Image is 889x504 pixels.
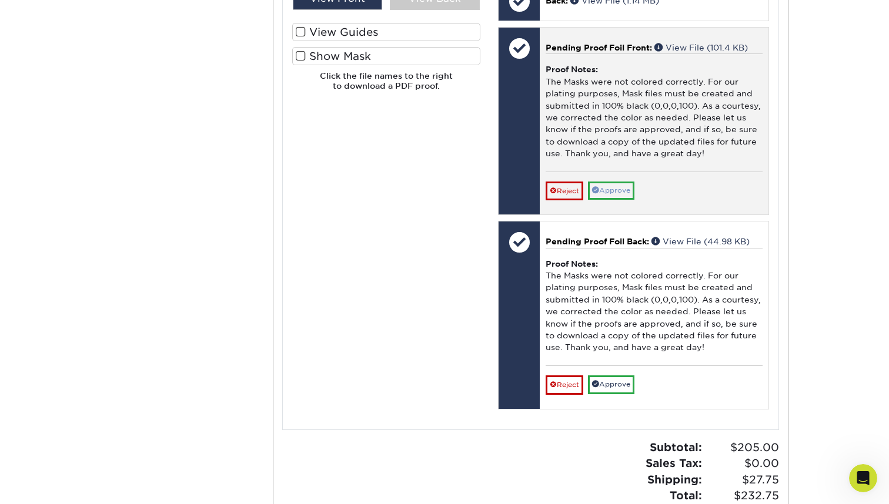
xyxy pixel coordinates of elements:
h1: Operator [57,6,99,15]
span: Pending Proof Foil Back: [546,237,649,246]
div: Good morning [PERSON_NAME], [19,103,183,115]
strong: Total: [670,489,702,502]
span: $232.75 [706,488,779,504]
div: The Masks were not colored correctly. For our plating purposes, Mask files must be created and su... [546,248,763,366]
div: ACTION REQUIRED: Primoprint Order 25104-105561-52156 [19,75,183,98]
button: Upload attachment [18,385,28,394]
a: Reject [546,375,583,394]
button: Home [184,5,206,27]
label: View Guides [292,23,481,41]
span: $27.75 [706,472,779,488]
a: View File (44.98 KB) [651,237,750,246]
strong: Proof Notes: [546,259,598,268]
button: Start recording [75,385,84,394]
p: The team can also help [57,15,146,26]
iframe: Intercom live chat [849,464,877,492]
div: Thank you for placing your print order with Primoprint. This is a friendly reminder that we have ... [19,138,183,276]
a: Approve [588,375,634,394]
button: Emoji picker [37,385,46,394]
div: If you cannot make the necessary corrections to your files, we have a Design department that may ... [19,300,183,369]
strong: Shipping: [647,473,702,486]
span: $205.00 [706,439,779,456]
strong: Proof Notes: [546,65,598,74]
span: $0.00 [706,455,779,472]
div: The Masks were not colored correctly. For our plating purposes, Mask files must be created and su... [546,53,763,172]
div: ACTION REQUIRED: Primoprint Order 25104-105561-52156Good morning [PERSON_NAME],Thank you for plac... [9,68,193,456]
div: Avery says… [9,68,226,466]
div: Close [206,5,228,26]
button: Gif picker [56,385,65,394]
button: go back [8,5,30,27]
textarea: Message… [10,360,225,380]
a: Approve [588,182,634,200]
h6: Click the file names to the right to download a PDF proof. [292,71,481,100]
label: Show Mask [292,47,481,65]
a: Reject [546,182,583,200]
a: View File (101.4 KB) [654,43,748,52]
span: Pending Proof Foil Front: [546,43,652,52]
img: Profile image for Operator [34,6,52,25]
strong: Subtotal: [650,441,702,453]
button: Send a message… [200,380,220,399]
strong: Sales Tax: [646,456,702,469]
